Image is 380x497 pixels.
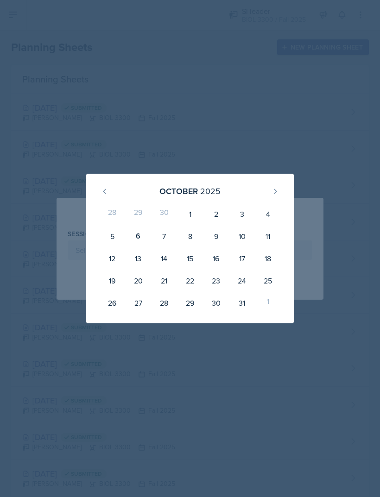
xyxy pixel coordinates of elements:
[125,203,151,225] div: 29
[255,225,281,247] div: 11
[125,225,151,247] div: 6
[177,270,203,292] div: 22
[151,270,177,292] div: 21
[177,292,203,314] div: 29
[255,247,281,270] div: 18
[151,247,177,270] div: 14
[99,225,125,247] div: 5
[255,270,281,292] div: 25
[177,203,203,225] div: 1
[125,270,151,292] div: 20
[99,292,125,314] div: 26
[99,270,125,292] div: 19
[229,292,255,314] div: 31
[200,185,221,197] div: 2025
[229,247,255,270] div: 17
[151,292,177,314] div: 28
[151,225,177,247] div: 7
[99,203,125,225] div: 28
[177,247,203,270] div: 15
[177,225,203,247] div: 8
[255,292,281,314] div: 1
[229,225,255,247] div: 10
[255,203,281,225] div: 4
[229,270,255,292] div: 24
[203,247,229,270] div: 16
[203,225,229,247] div: 9
[203,292,229,314] div: 30
[99,247,125,270] div: 12
[151,203,177,225] div: 30
[203,203,229,225] div: 2
[203,270,229,292] div: 23
[159,185,198,197] div: October
[125,292,151,314] div: 27
[229,203,255,225] div: 3
[125,247,151,270] div: 13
